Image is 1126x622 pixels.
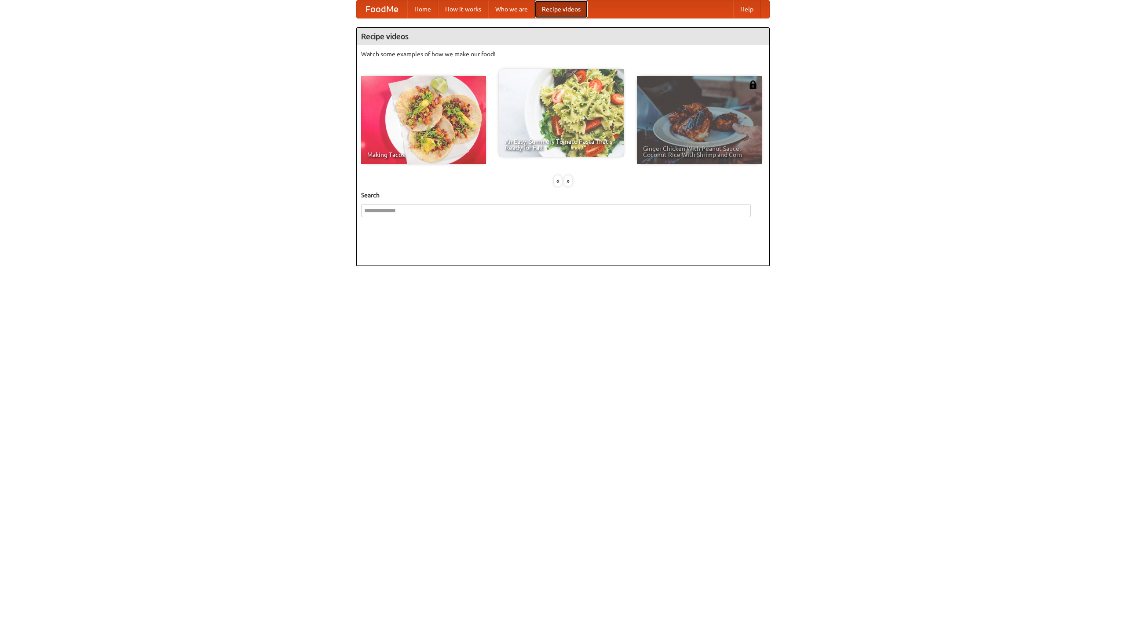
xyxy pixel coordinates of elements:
a: Home [407,0,438,18]
span: An Easy, Summery Tomato Pasta That's Ready for Fall [505,138,618,151]
span: Making Tacos [367,152,480,158]
div: » [564,175,572,186]
img: 483408.png [749,80,757,89]
a: An Easy, Summery Tomato Pasta That's Ready for Fall [499,69,624,157]
p: Watch some examples of how we make our food! [361,50,765,58]
a: Who we are [488,0,535,18]
a: Recipe videos [535,0,588,18]
a: Making Tacos [361,76,486,164]
div: « [554,175,562,186]
a: How it works [438,0,488,18]
a: Help [733,0,760,18]
a: FoodMe [357,0,407,18]
h5: Search [361,191,765,200]
h4: Recipe videos [357,28,769,45]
